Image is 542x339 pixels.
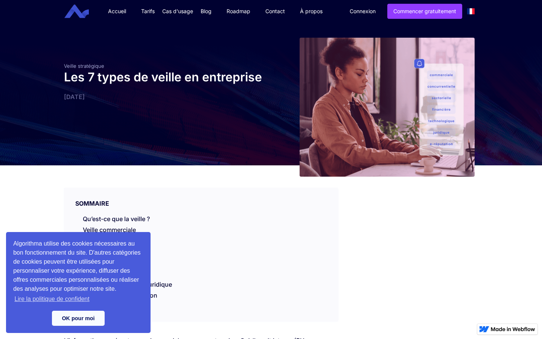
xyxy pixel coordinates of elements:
[344,4,381,18] a: Connexion
[6,232,151,333] div: cookieconsent
[70,5,94,18] a: home
[83,226,136,234] a: Veille commerciale
[64,63,267,69] div: Veille stratégique
[83,215,150,223] a: Qu’est-ce que la veille ?
[13,239,143,305] span: Algorithma utilise des cookies nécessaires au bon fonctionnement du site. D'autres catégories de ...
[387,4,462,19] a: Commencer gratuitement
[64,188,338,208] div: SOMMAIRE
[13,293,91,305] a: learn more about cookies
[64,69,267,86] h1: Les 7 types de veille en entreprise
[162,8,193,15] div: Cas d'usage
[64,93,267,101] div: [DATE]
[491,327,535,331] img: Made in Webflow
[52,311,105,326] a: dismiss cookie message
